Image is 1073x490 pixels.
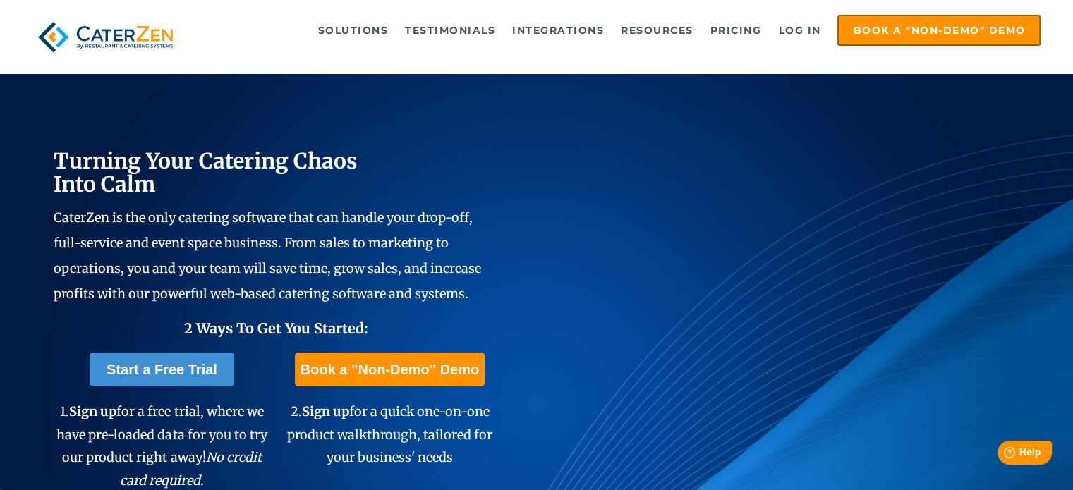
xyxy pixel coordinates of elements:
[32,15,179,59] img: caterzen
[703,16,769,44] a: Pricing
[54,209,481,302] span: CaterZen is the only catering software that can handle your drop-off, full-service and event spac...
[505,16,611,44] a: Integrations
[295,353,485,386] a: Book a "Non-Demo" Demo
[311,16,396,44] a: Solutions
[301,403,348,419] span: Sign up
[120,449,262,488] em: No credit card required.
[947,435,1057,474] iframe: Help widget launcher
[771,16,828,44] a: Log in
[205,15,1041,46] div: Navigation Menu
[56,403,267,488] span: 1. for a free trial, where we have pre-loaded data for you to try our product right away!
[287,403,492,465] span: 2. for a quick one-on-one product walkthrough, tailored for your business' needs
[398,16,502,44] a: Testimonials
[837,15,1041,46] a: Book a "Non-Demo" Demo
[69,403,116,419] span: Sign up
[90,353,234,386] a: Start a Free Trial
[183,319,368,337] span: 2 Ways To Get You Started:
[54,147,358,197] span: Turning Your Catering Chaos Into Calm
[614,16,701,44] a: Resources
